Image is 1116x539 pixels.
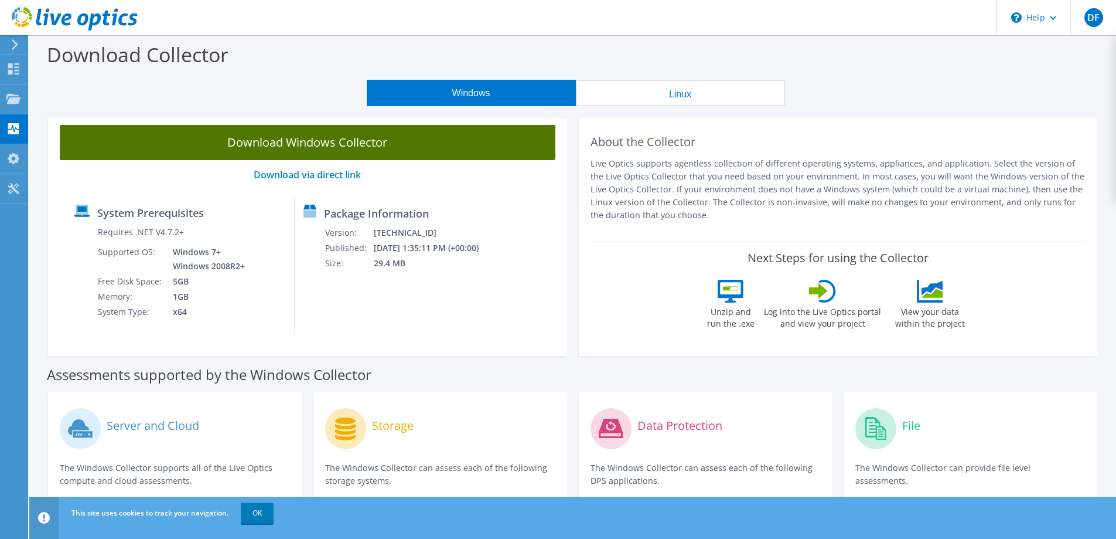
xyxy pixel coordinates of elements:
[241,503,274,524] a: OK
[902,420,920,432] label: File
[97,289,164,304] td: Memory:
[576,80,785,106] button: Linux
[372,420,414,432] label: Storage
[164,304,247,320] td: x64
[373,240,494,256] td: [DATE] 1:35:11 PM (+00:00)
[367,80,576,106] button: Windows
[888,303,972,330] label: View your data within the project
[763,303,882,330] label: Log into the Live Optics portal and view your project
[47,369,371,381] label: Assessments supported by the Windows Collector
[591,157,1086,222] p: Live Optics supports agentless collection of different operating systems, appliances, and applica...
[748,251,929,265] label: Next Steps for using the Collector
[254,168,361,181] a: Download via direct link
[704,303,757,330] label: Unzip and run the .exe
[1011,12,1022,23] svg: \n
[164,289,247,304] td: 1GB
[325,240,373,256] td: Published:
[373,225,494,240] td: [TECHNICAL_ID]
[591,135,1086,149] h2: About the Collector
[60,462,290,487] p: The Windows Collector supports all of the Live Optics compute and cloud assessments.
[164,245,247,274] td: Windows 7+ Windows 2008R2+
[325,225,373,240] td: Version:
[60,125,555,160] a: Download Windows Collector
[164,274,247,289] td: 5GB
[324,208,429,219] label: Package Information
[71,508,228,518] span: This site uses cookies to track your navigation.
[98,226,184,238] label: Requires .NET V4.7.2+
[97,245,164,274] td: Supported OS:
[325,256,373,271] td: Size:
[1084,8,1103,27] span: DF
[591,462,821,487] p: The Windows Collector can assess each of the following DPS applications.
[325,462,555,487] p: The Windows Collector can assess each of the following storage systems.
[855,462,1086,487] p: The Windows Collector can provide file level assessments.
[107,420,199,432] label: Server and Cloud
[47,41,228,68] label: Download Collector
[373,256,494,271] td: 29.4 MB
[97,207,204,219] label: System Prerequisites
[97,304,164,320] td: System Type:
[637,420,722,432] label: Data Protection
[97,274,164,289] td: Free Disk Space:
